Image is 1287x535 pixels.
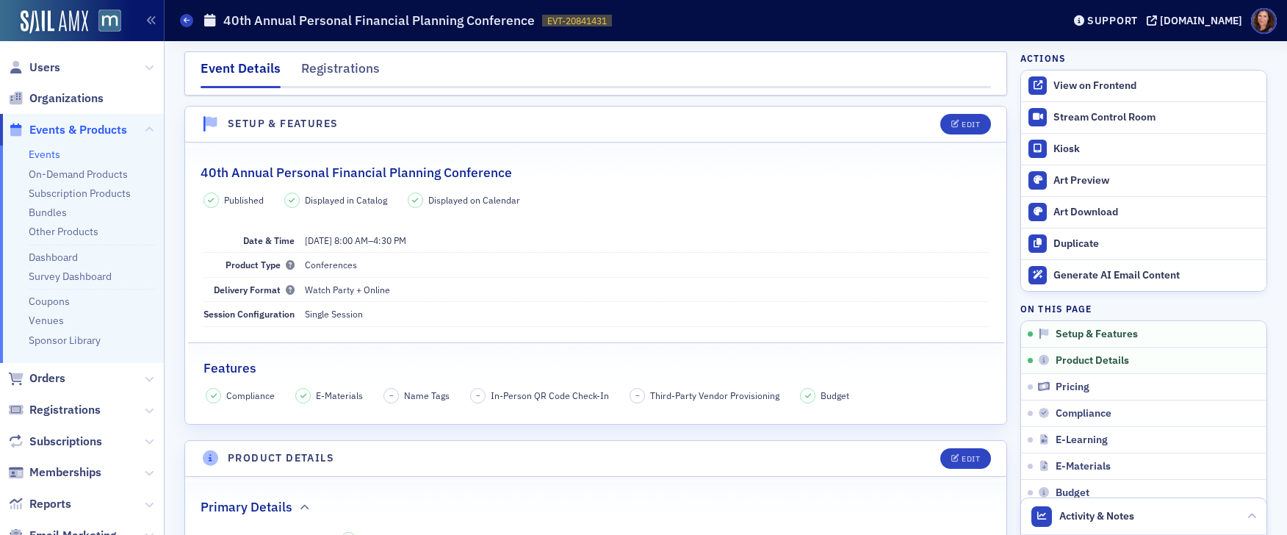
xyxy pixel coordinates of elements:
[1056,434,1108,447] span: E-Learning
[1053,111,1259,124] div: Stream Control Room
[8,370,65,387] a: Orders
[29,168,128,181] a: On-Demand Products
[305,308,363,320] span: Single Session
[29,295,70,308] a: Coupons
[301,59,380,86] div: Registrations
[88,10,121,35] a: View Homepage
[201,498,292,517] h2: Primary Details
[389,390,394,401] span: –
[8,90,104,107] a: Organizations
[1021,102,1266,133] a: Stream Control Room
[940,448,991,469] button: Edit
[305,284,390,295] span: Watch Party + Online
[8,402,101,418] a: Registrations
[404,389,450,402] span: Name Tags
[29,496,71,512] span: Reports
[1053,237,1259,251] div: Duplicate
[8,464,101,481] a: Memberships
[29,60,60,76] span: Users
[305,193,387,207] span: Displayed in Catalog
[98,10,121,32] img: SailAMX
[29,334,101,347] a: Sponsor Library
[428,193,520,207] span: Displayed on Calendar
[1056,460,1111,473] span: E-Materials
[29,187,131,200] a: Subscription Products
[1021,196,1266,228] a: Art Download
[1021,259,1266,291] button: Generate AI Email Content
[1053,143,1259,156] div: Kiosk
[476,390,480,401] span: –
[962,455,980,463] div: Edit
[223,12,535,29] h1: 40th Annual Personal Financial Planning Conference
[821,389,849,402] span: Budget
[1021,165,1266,196] a: Art Preview
[1053,206,1259,219] div: Art Download
[1056,354,1129,367] span: Product Details
[1021,71,1266,101] a: View on Frontend
[1021,228,1266,259] button: Duplicate
[650,389,779,402] span: Third-Party Vendor Provisioning
[228,450,334,466] h4: Product Details
[243,234,295,246] span: Date & Time
[547,15,607,27] span: EVT-20841431
[228,116,338,132] h4: Setup & Features
[203,308,295,320] span: Session Configuration
[8,60,60,76] a: Users
[1056,328,1138,341] span: Setup & Features
[1251,8,1277,34] span: Profile
[226,389,275,402] span: Compliance
[635,390,640,401] span: –
[1059,509,1134,524] span: Activity & Notes
[29,370,65,387] span: Orders
[305,259,357,270] span: Conferences
[29,148,60,161] a: Events
[940,114,991,134] button: Edit
[1020,302,1267,315] h4: On this page
[8,122,127,138] a: Events & Products
[1021,133,1266,165] a: Kiosk
[29,206,67,219] a: Bundles
[1053,174,1259,187] div: Art Preview
[1020,51,1066,65] h4: Actions
[305,234,406,246] span: –
[373,234,406,246] time: 4:30 PM
[29,314,64,327] a: Venues
[8,434,102,450] a: Subscriptions
[29,122,127,138] span: Events & Products
[334,234,368,246] time: 8:00 AM
[29,402,101,418] span: Registrations
[491,389,609,402] span: In-Person QR Code Check-In
[1053,269,1259,282] div: Generate AI Email Content
[1053,79,1259,93] div: View on Frontend
[316,389,363,402] span: E-Materials
[29,251,78,264] a: Dashboard
[224,193,264,207] span: Published
[1160,14,1242,27] div: [DOMAIN_NAME]
[962,121,980,129] div: Edit
[1147,15,1247,26] button: [DOMAIN_NAME]
[29,225,98,238] a: Other Products
[214,284,295,295] span: Delivery Format
[1056,407,1111,420] span: Compliance
[1056,381,1089,394] span: Pricing
[1087,14,1138,27] div: Support
[305,234,332,246] span: [DATE]
[21,10,88,34] img: SailAMX
[226,259,295,270] span: Product Type
[203,359,256,378] h2: Features
[29,270,112,283] a: Survey Dashboard
[1056,486,1089,500] span: Budget
[201,163,512,182] h2: 40th Annual Personal Financial Planning Conference
[29,90,104,107] span: Organizations
[8,496,71,512] a: Reports
[201,59,281,88] div: Event Details
[29,434,102,450] span: Subscriptions
[29,464,101,481] span: Memberships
